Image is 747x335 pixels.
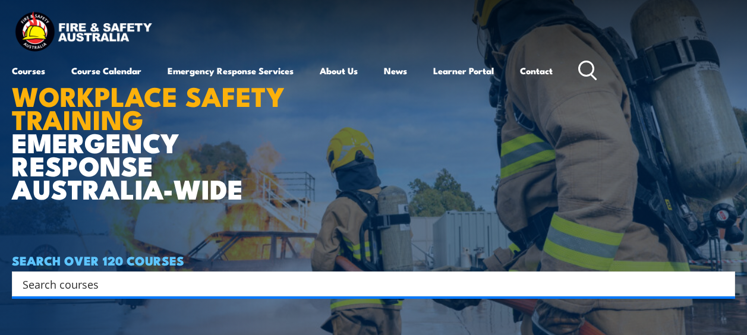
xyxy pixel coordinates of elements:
h1: EMERGENCY RESPONSE AUSTRALIA-WIDE [12,54,302,200]
strong: WORKPLACE SAFETY TRAINING [12,75,285,139]
a: Contact [520,56,553,85]
a: Course Calendar [71,56,141,85]
button: Search magnifier button [714,276,731,292]
a: Learner Portal [433,56,494,85]
form: Search form [25,276,711,292]
a: Emergency Response Services [168,56,294,85]
a: About Us [320,56,358,85]
input: Search input [23,275,709,293]
a: Courses [12,56,45,85]
h4: SEARCH OVER 120 COURSES [12,254,735,267]
a: News [384,56,407,85]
